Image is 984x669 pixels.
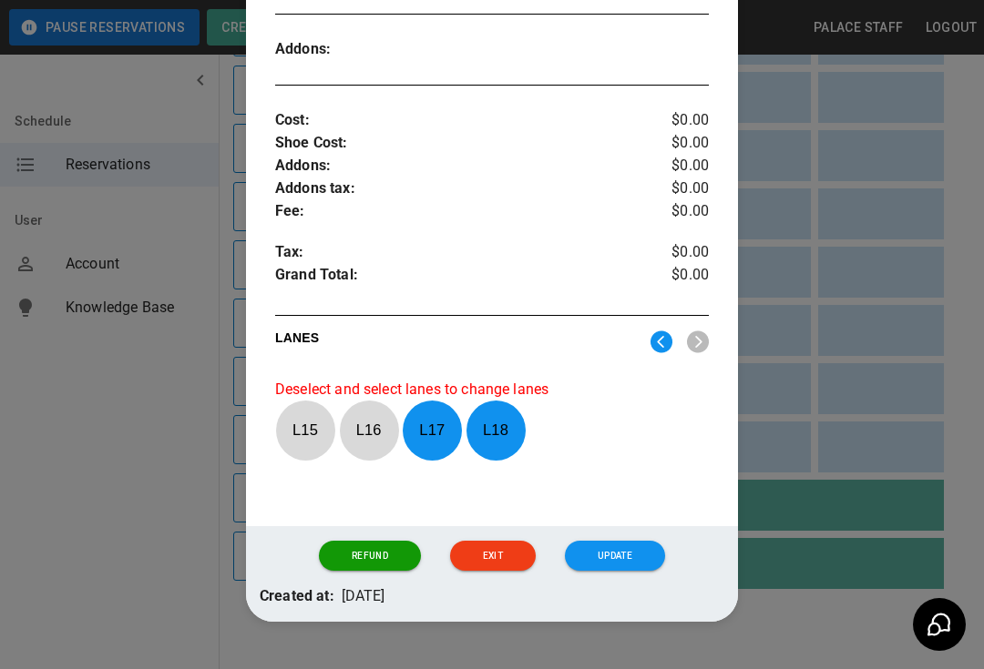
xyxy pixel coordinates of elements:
p: [DATE] [342,585,385,608]
p: L 18 [466,409,526,451]
p: L 17 [402,409,462,451]
p: $0.00 [637,264,709,291]
button: Refund [319,541,421,572]
p: Addons : [275,38,384,61]
p: $0.00 [637,200,709,223]
img: left2.png [651,330,672,353]
p: $0.00 [637,132,709,155]
button: Exit [450,541,536,572]
p: L 16 [339,409,399,451]
p: Addons tax : [275,177,637,200]
p: Shoe Cost : [275,132,637,155]
p: L 15 [275,409,335,451]
p: Tax : [275,241,637,264]
img: right2.png [687,330,709,353]
p: $0.00 [637,241,709,264]
p: LANES [275,329,636,354]
p: $0.00 [637,177,709,200]
p: Grand Total : [275,264,637,291]
p: Addons : [275,155,637,177]
button: Update [565,541,665,572]
p: Fee : [275,200,637,223]
p: $0.00 [637,155,709,177]
p: Deselect and select lanes to change lanes [275,379,709,400]
p: $0.00 [637,109,709,132]
p: Created at: [260,585,334,608]
p: Cost : [275,109,637,132]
